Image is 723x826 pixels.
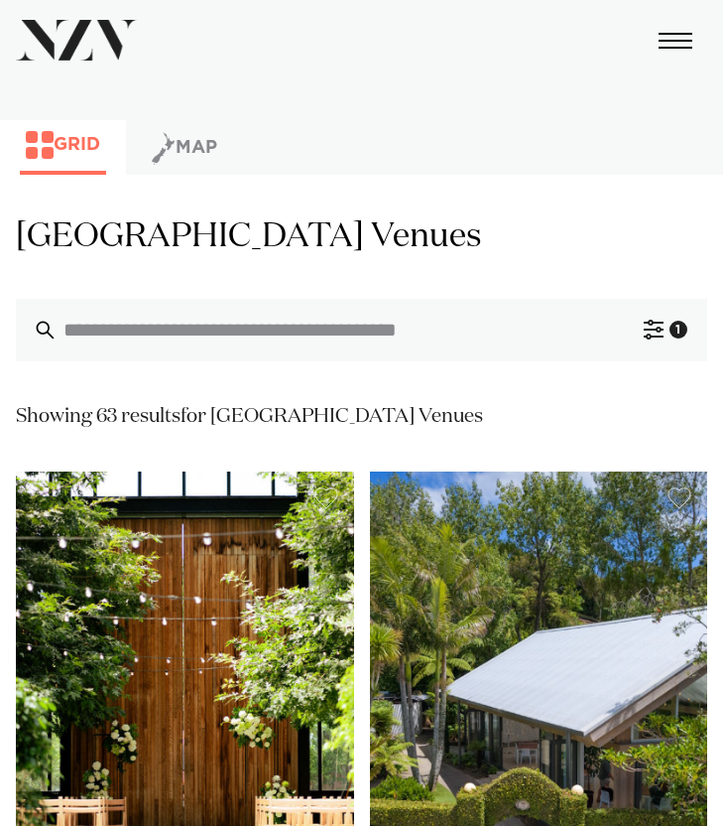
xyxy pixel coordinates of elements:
[20,130,106,175] button: Grid
[16,401,483,432] div: Showing 63 results
[16,214,707,259] h1: [GEOGRAPHIC_DATA] Venues
[669,321,687,339] div: 1
[624,299,707,361] button: 1
[181,406,483,426] span: for [GEOGRAPHIC_DATA] Venues
[16,20,137,61] img: nzv-logo.png
[146,130,223,175] button: Map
